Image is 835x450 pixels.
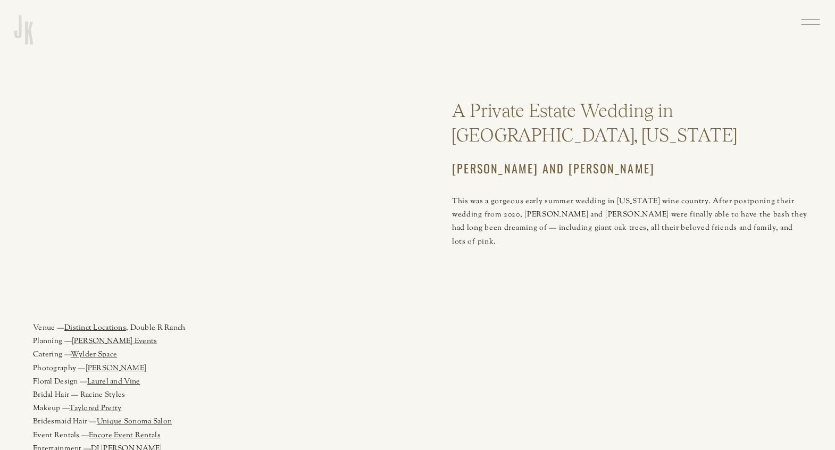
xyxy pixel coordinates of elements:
a: Unique Sonoma Salon [97,416,172,427]
a: Wylder Space [71,349,117,360]
h3: [PERSON_NAME] and [PERSON_NAME] [452,158,677,180]
a: [PERSON_NAME] [86,363,147,374]
a: Distinct Locations [64,323,126,334]
a: [PERSON_NAME] Events [72,336,157,347]
a: Laurel and Vine [87,377,140,387]
a: Encore Event Rentals [89,430,161,441]
h2: A Private Estate Wedding in [GEOGRAPHIC_DATA], [US_STATE] [452,98,799,148]
p: This was a gorgeous early summer wedding in [US_STATE] wine country. After postponing their weddi... [452,195,807,250]
a: Taylored Pretty [69,403,121,414]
